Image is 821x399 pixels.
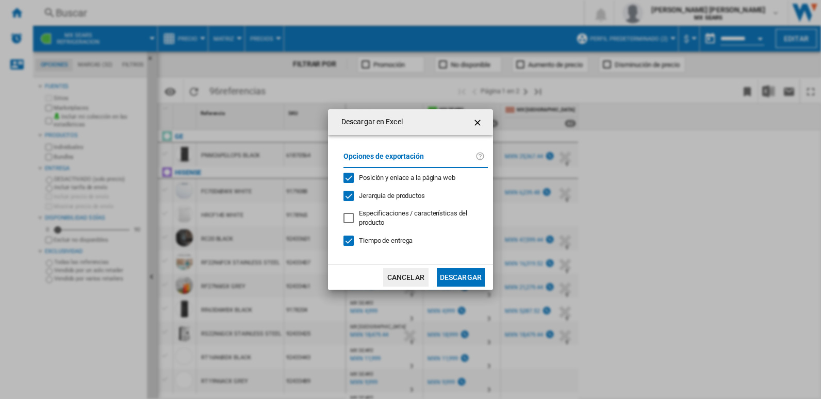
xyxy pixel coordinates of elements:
[343,236,488,246] md-checkbox: Tiempo de entrega
[468,112,489,132] button: getI18NText('BUTTONS.CLOSE_DIALOG')
[359,209,467,226] span: Especificaciones / características del producto
[437,268,485,287] button: Descargar
[359,209,480,227] div: Solo se aplica a la Visión Categoría
[383,268,429,287] button: Cancelar
[472,117,485,129] ng-md-icon: getI18NText('BUTTONS.CLOSE_DIALOG')
[343,191,480,201] md-checkbox: Jerarquía de productos
[359,174,455,181] span: Posición y enlace a la página web
[359,237,413,244] span: Tiempo de entrega
[343,151,475,170] label: Opciones de exportación
[336,117,403,127] h4: Descargar en Excel
[359,192,425,199] span: Jerarquía de productos
[343,173,480,183] md-checkbox: Posición y enlace a la página web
